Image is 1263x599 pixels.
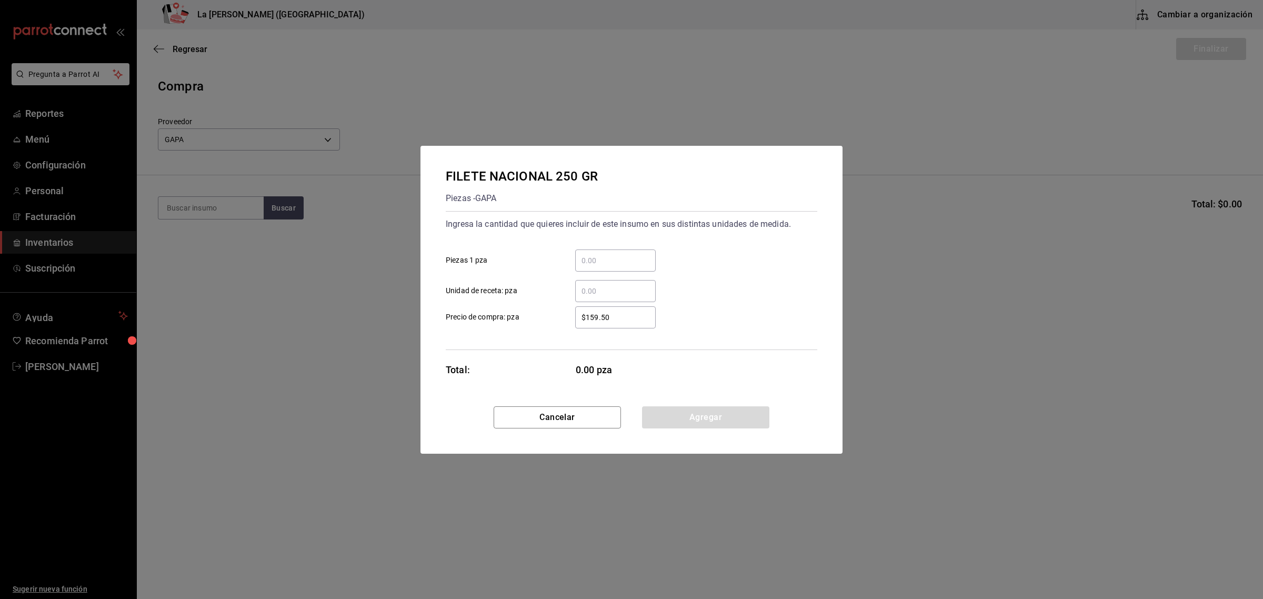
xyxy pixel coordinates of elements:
button: Cancelar [494,406,621,428]
div: Total: [446,363,470,377]
div: Piezas - GAPA [446,190,598,207]
input: Precio de compra: pza [575,311,656,324]
span: 0.00 pza [576,363,656,377]
input: Piezas 1 pza [575,254,656,267]
input: Unidad de receta: pza [575,285,656,297]
span: Piezas 1 pza [446,255,488,266]
span: Unidad de receta: pza [446,285,517,296]
div: Ingresa la cantidad que quieres incluir de este insumo en sus distintas unidades de medida. [446,216,817,233]
div: FILETE NACIONAL 250 GR [446,167,598,186]
span: Precio de compra: pza [446,312,519,323]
